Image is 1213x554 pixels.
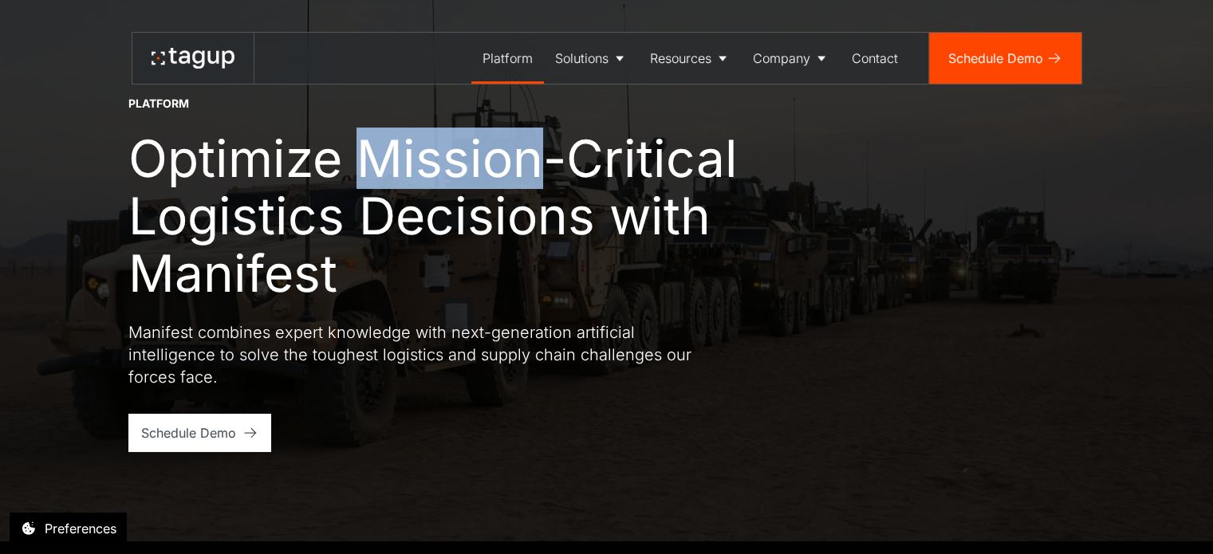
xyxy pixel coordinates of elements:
[948,49,1043,68] div: Schedule Demo
[482,49,533,68] div: Platform
[639,33,742,84] a: Resources
[128,96,189,112] div: Platform
[929,33,1081,84] a: Schedule Demo
[555,49,608,68] div: Solutions
[128,130,798,302] h1: Optimize Mission-Critical Logistics Decisions with Manifest
[128,414,271,452] a: Schedule Demo
[650,49,711,68] div: Resources
[753,49,810,68] div: Company
[742,33,841,84] a: Company
[141,423,236,442] div: Schedule Demo
[852,49,898,68] div: Contact
[471,33,544,84] a: Platform
[841,33,909,84] a: Contact
[544,33,639,84] a: Solutions
[128,321,703,388] p: Manifest combines expert knowledge with next-generation artificial intelligence to solve the toug...
[45,519,116,538] div: Preferences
